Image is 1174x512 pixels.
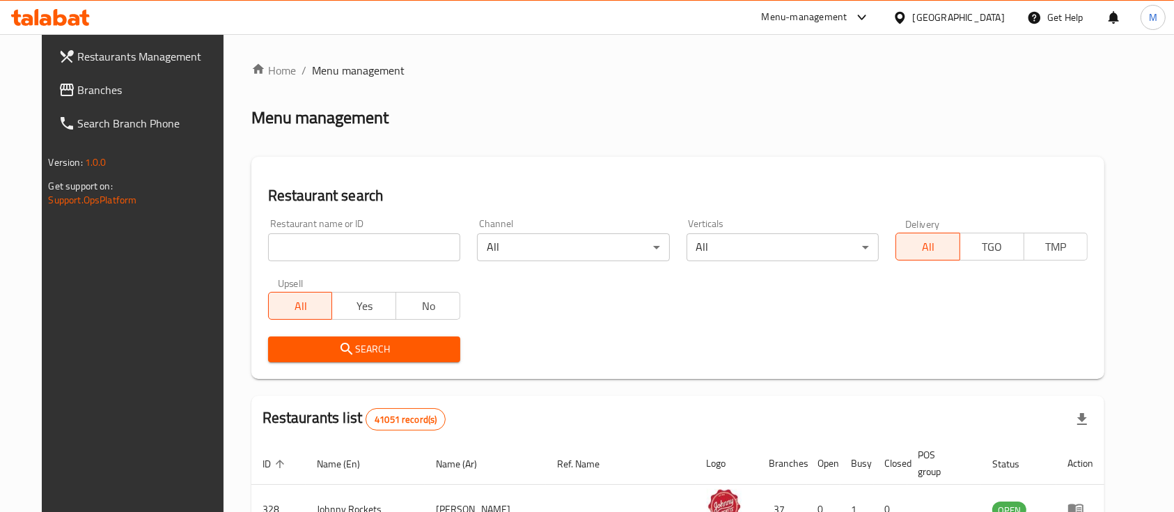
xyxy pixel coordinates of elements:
button: Yes [331,292,396,320]
button: No [396,292,460,320]
span: Branches [78,82,227,98]
th: Branches [758,442,807,485]
div: All [687,233,879,261]
span: Search [279,341,449,358]
li: / [302,62,306,79]
div: Total records count [366,408,446,430]
th: Action [1056,442,1104,485]
button: All [268,292,333,320]
span: TMP [1030,237,1083,257]
h2: Restaurant search [268,185,1088,206]
button: TGO [960,233,1024,261]
div: All [477,233,669,261]
th: Open [807,442,840,485]
h2: Menu management [251,107,389,129]
label: Upsell [278,278,304,288]
th: Logo [696,442,758,485]
span: No [402,296,455,316]
span: POS group [918,447,965,480]
span: 41051 record(s) [366,413,445,426]
span: Menu management [312,62,405,79]
span: Name (En) [317,456,378,472]
div: Menu-management [762,9,847,26]
a: Support.OpsPlatform [49,191,137,209]
input: Search for restaurant name or ID.. [268,233,460,261]
a: Home [251,62,296,79]
button: Search [268,336,460,362]
span: Version: [49,153,83,171]
a: Restaurants Management [47,40,238,73]
span: Search Branch Phone [78,115,227,132]
div: [GEOGRAPHIC_DATA] [913,10,1005,25]
button: TMP [1024,233,1088,261]
span: M [1149,10,1157,25]
div: Export file [1065,403,1099,436]
a: Branches [47,73,238,107]
label: Delivery [905,219,940,228]
th: Busy [840,442,874,485]
nav: breadcrumb [251,62,1105,79]
span: All [274,296,327,316]
span: 1.0.0 [85,153,107,171]
span: Status [992,456,1038,472]
span: Get support on: [49,177,113,195]
span: Ref. Name [557,456,618,472]
button: All [895,233,960,261]
span: TGO [966,237,1019,257]
th: Closed [874,442,907,485]
span: ID [263,456,289,472]
span: All [902,237,955,257]
span: Name (Ar) [436,456,495,472]
a: Search Branch Phone [47,107,238,140]
span: Yes [338,296,391,316]
span: Restaurants Management [78,48,227,65]
h2: Restaurants list [263,408,446,430]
